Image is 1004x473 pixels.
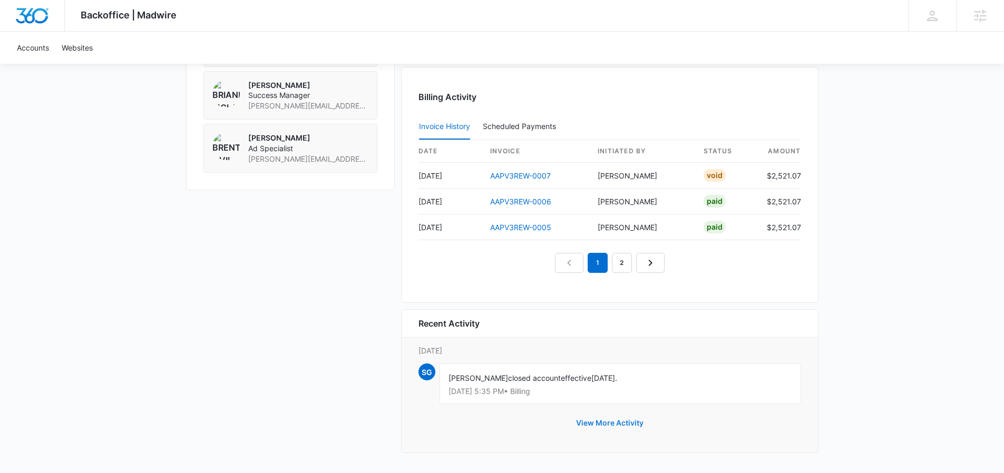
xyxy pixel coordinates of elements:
span: Ad Specialist [248,143,368,154]
div: Paid [704,195,726,208]
div: Void [704,169,726,182]
span: [PERSON_NAME][EMAIL_ADDRESS][PERSON_NAME][DOMAIN_NAME] [248,154,368,164]
th: status [695,140,758,163]
a: Page 2 [612,253,632,273]
th: date [418,140,482,163]
td: [DATE] [418,189,482,214]
p: [PERSON_NAME] [248,80,368,91]
img: Brent Avila [212,133,240,160]
p: [DATE] 5:35 PM • Billing [449,388,792,395]
p: [DATE] [418,345,801,356]
h6: Recent Activity [418,317,480,330]
div: Paid [704,221,726,233]
a: Accounts [11,32,55,64]
a: AAPV3REW-0005 [490,223,551,232]
td: [DATE] [418,163,482,189]
td: [PERSON_NAME] [589,163,695,189]
td: [PERSON_NAME] [589,189,695,214]
button: View More Activity [566,410,654,436]
span: Success Manager [248,90,368,101]
td: $2,521.07 [758,214,801,240]
div: Scheduled Payments [483,123,560,130]
span: Backoffice | Madwire [81,9,177,21]
p: [PERSON_NAME] [248,133,368,143]
span: [DATE]. [591,373,617,382]
h3: Billing Activity [418,91,801,103]
span: [PERSON_NAME] [449,373,508,382]
a: Websites [55,32,99,64]
span: closed account [508,373,561,382]
td: $2,521.07 [758,189,801,214]
td: [DATE] [418,214,482,240]
td: $2,521.07 [758,163,801,189]
th: Initiated By [589,140,695,163]
span: effective [561,373,591,382]
a: AAPV3REW-0007 [490,171,551,180]
span: SG [418,363,435,380]
a: AAPV3REW-0006 [490,197,551,206]
th: amount [758,140,801,163]
th: invoice [482,140,590,163]
span: [PERSON_NAME][EMAIL_ADDRESS][PERSON_NAME][DOMAIN_NAME] [248,101,368,111]
img: Brianna McLatchie [212,80,240,107]
em: 1 [588,253,608,273]
nav: Pagination [555,253,665,273]
td: [PERSON_NAME] [589,214,695,240]
a: Next Page [636,253,665,273]
button: Invoice History [419,114,470,140]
